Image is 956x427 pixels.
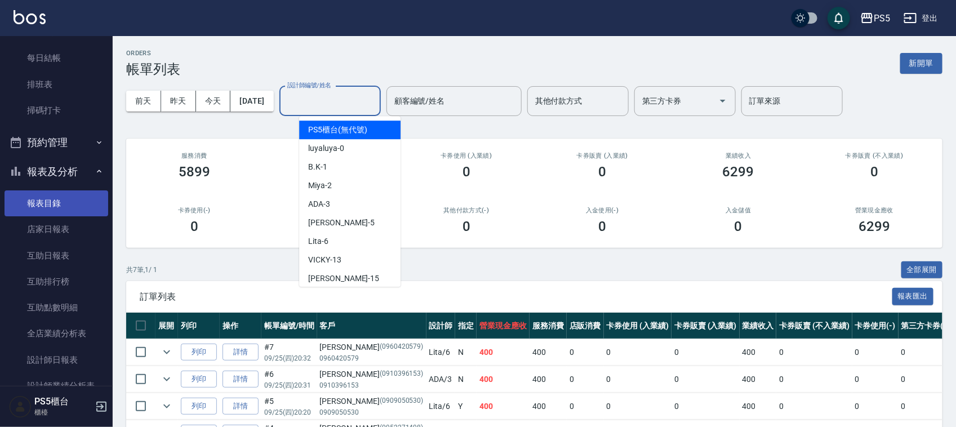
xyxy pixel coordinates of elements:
th: 指定 [455,313,477,339]
h2: 店販消費 [276,152,385,159]
p: 09/25 (四) 20:32 [264,353,314,363]
p: 0910396153 [320,380,424,390]
td: 0 [776,366,852,393]
button: PS5 [856,7,895,30]
td: 0 [672,366,740,393]
p: 09/25 (四) 20:20 [264,407,314,417]
td: Lita /6 [426,339,456,366]
td: 0 [672,339,740,366]
button: 今天 [196,91,231,112]
h3: 5899 [179,164,210,180]
p: 0960420579 [320,353,424,363]
td: 400 [477,339,530,366]
th: 操作 [220,313,261,339]
p: (0910396153) [380,368,424,380]
h3: 6299 [859,219,890,234]
td: 0 [899,366,953,393]
td: 0 [567,393,604,420]
button: 列印 [181,344,217,361]
button: 登出 [899,8,942,29]
a: 全店業績分析表 [5,321,108,346]
a: 詳情 [223,344,259,361]
button: expand row [158,398,175,415]
h5: PS5櫃台 [34,396,92,407]
a: 詳情 [223,371,259,388]
td: 400 [530,339,567,366]
button: 新開單 [900,53,942,74]
button: 昨天 [161,91,196,112]
h2: 卡券使用(-) [140,207,249,214]
p: (0960420579) [380,341,424,353]
a: 互助點數明細 [5,295,108,321]
h3: 帳單列表 [126,61,180,77]
td: 0 [567,366,604,393]
span: [PERSON_NAME] -15 [308,273,379,284]
th: 服務消費 [530,313,567,339]
th: 卡券販賣 (不入業績) [776,313,852,339]
h3: 0 [463,219,470,234]
th: 第三方卡券(-) [899,313,953,339]
th: 營業現金應收 [477,313,530,339]
button: save [828,7,850,29]
img: Logo [14,10,46,24]
p: 櫃檯 [34,407,92,417]
a: 互助日報表 [5,243,108,269]
th: 業績收入 [740,313,777,339]
td: #7 [261,339,317,366]
h2: 第三方卡券(-) [276,207,385,214]
td: #5 [261,393,317,420]
th: 設計師 [426,313,456,339]
td: ADA /3 [426,366,456,393]
h2: 卡券販賣 (入業績) [548,152,657,159]
a: 報表匯出 [892,291,934,301]
button: 列印 [181,371,217,388]
h3: 服務消費 [140,152,249,159]
th: 卡券販賣 (入業績) [672,313,740,339]
a: 每日結帳 [5,45,108,71]
td: 0 [604,393,672,420]
th: 卡券使用 (入業績) [604,313,672,339]
div: [PERSON_NAME] [320,395,424,407]
td: 0 [852,393,899,420]
span: VICKY -13 [308,254,341,266]
th: 卡券使用(-) [852,313,899,339]
td: 400 [740,366,777,393]
td: #6 [261,366,317,393]
button: 前天 [126,91,161,112]
h3: 6299 [723,164,754,180]
div: [PERSON_NAME] [320,341,424,353]
td: 400 [530,393,567,420]
a: 報表目錄 [5,190,108,216]
button: 報表及分析 [5,157,108,186]
h3: 0 [598,164,606,180]
button: expand row [158,371,175,388]
p: 0909050530 [320,407,424,417]
div: PS5 [874,11,890,25]
td: N [455,366,477,393]
th: 展開 [155,313,178,339]
label: 設計師編號/姓名 [287,81,331,90]
th: 店販消費 [567,313,604,339]
td: 0 [604,339,672,366]
a: 設計師業績分析表 [5,373,108,399]
span: Miya -2 [308,180,332,192]
th: 帳單編號/時間 [261,313,317,339]
span: [PERSON_NAME] -5 [308,217,375,229]
button: 列印 [181,398,217,415]
h3: 0 [870,164,878,180]
td: 400 [530,366,567,393]
p: 共 7 筆, 1 / 1 [126,265,157,275]
td: 0 [852,339,899,366]
h2: 卡券販賣 (不入業績) [820,152,930,159]
th: 列印 [178,313,220,339]
a: 詳情 [223,398,259,415]
td: 0 [776,393,852,420]
h2: ORDERS [126,50,180,57]
td: Lita /6 [426,393,456,420]
a: 新開單 [900,57,942,68]
td: 400 [740,339,777,366]
h3: 0 [735,219,742,234]
h2: 入金儲值 [684,207,793,214]
td: 0 [672,393,740,420]
td: 0 [567,339,604,366]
